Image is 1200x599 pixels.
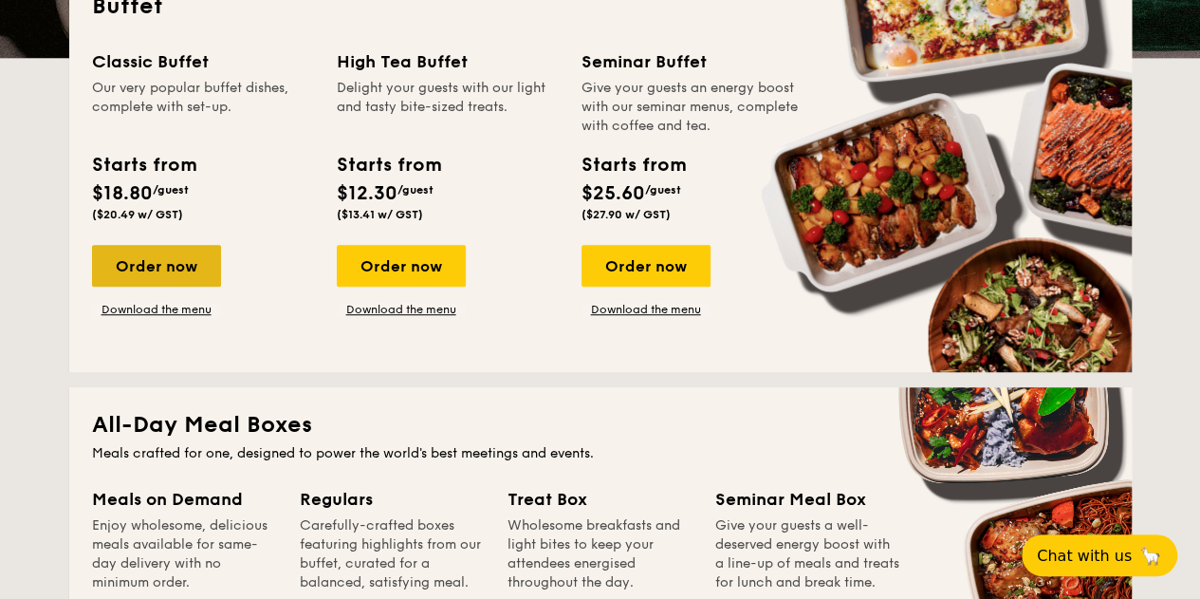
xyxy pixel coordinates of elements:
[1037,547,1132,565] span: Chat with us
[582,245,711,287] div: Order now
[582,208,671,221] span: ($27.90 w/ GST)
[92,410,1109,440] h2: All-Day Meal Boxes
[582,48,803,75] div: Seminar Buffet
[397,183,434,197] span: /guest
[92,486,277,513] div: Meals on Demand
[337,79,559,136] div: Delight your guests with our light and tasty bite-sized treats.
[300,516,485,592] div: Carefully-crafted boxes featuring highlights from our buffet, curated for a balanced, satisfying ...
[508,516,692,592] div: Wholesome breakfasts and light bites to keep your attendees energised throughout the day.
[508,486,692,513] div: Treat Box
[92,182,153,205] span: $18.80
[92,245,221,287] div: Order now
[92,79,314,136] div: Our very popular buffet dishes, complete with set-up.
[582,79,803,136] div: Give your guests an energy boost with our seminar menus, complete with coffee and tea.
[715,516,900,592] div: Give your guests a well-deserved energy boost with a line-up of meals and treats for lunch and br...
[337,245,466,287] div: Order now
[337,151,440,179] div: Starts from
[337,182,397,205] span: $12.30
[645,183,681,197] span: /guest
[92,151,195,179] div: Starts from
[337,208,423,221] span: ($13.41 w/ GST)
[1022,534,1177,576] button: Chat with us🦙
[337,48,559,75] div: High Tea Buffet
[300,486,485,513] div: Regulars
[715,486,900,513] div: Seminar Meal Box
[92,208,183,221] span: ($20.49 w/ GST)
[1139,545,1162,567] span: 🦙
[92,444,1109,463] div: Meals crafted for one, designed to power the world's best meetings and events.
[92,516,277,592] div: Enjoy wholesome, delicious meals available for same-day delivery with no minimum order.
[582,182,645,205] span: $25.60
[582,151,685,179] div: Starts from
[337,302,466,317] a: Download the menu
[92,302,221,317] a: Download the menu
[153,183,189,197] span: /guest
[92,48,314,75] div: Classic Buffet
[582,302,711,317] a: Download the menu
